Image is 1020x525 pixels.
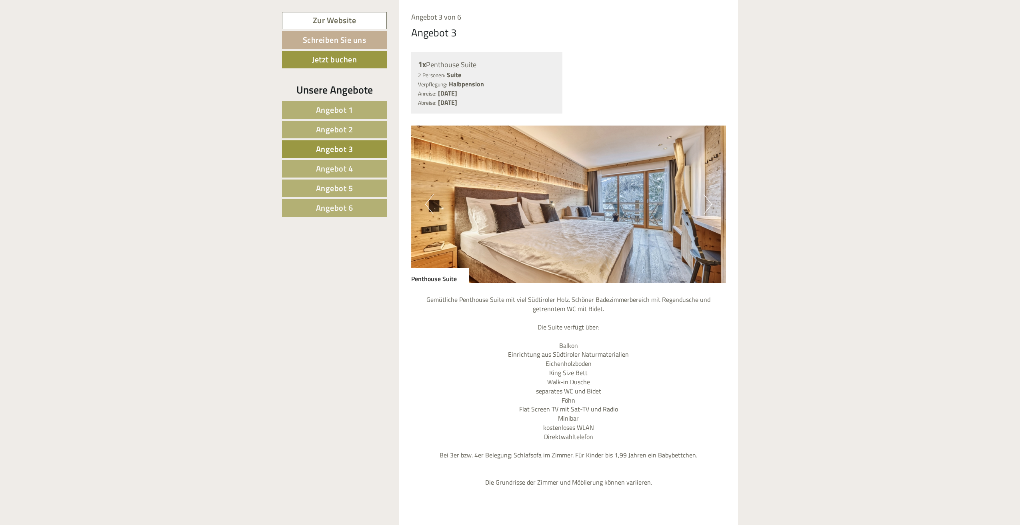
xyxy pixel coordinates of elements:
b: Halbpension [449,79,484,89]
span: Angebot 6 [316,202,353,214]
small: Anreise: [418,90,436,98]
span: Angebot 2 [316,123,353,136]
b: [DATE] [438,98,457,107]
span: Angebot 4 [316,162,353,175]
div: Unsere Angebote [282,82,387,97]
button: Previous [425,194,434,214]
b: [DATE] [438,88,457,98]
span: Angebot 1 [316,104,353,116]
small: Verpflegung: [418,80,447,88]
span: Angebot 5 [316,182,353,194]
b: 1x [418,58,426,70]
small: Abreise: [418,99,436,107]
img: image [411,126,726,283]
small: 2 Personen: [418,71,445,79]
p: Gemütliche Penthouse Suite mit viel Südtiroler Holz. Schöner Badezimmerbereich mit Regendusche un... [411,295,726,487]
a: Jetzt buchen [282,51,387,68]
b: Suite [447,70,461,80]
a: Zur Website [282,12,387,29]
div: Penthouse Suite [418,59,556,70]
div: Angebot 3 [411,25,457,40]
span: Angebot 3 von 6 [411,12,461,22]
button: Next [704,194,712,214]
div: Penthouse Suite [411,268,469,283]
a: Schreiben Sie uns [282,31,387,49]
span: Angebot 3 [316,143,353,155]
